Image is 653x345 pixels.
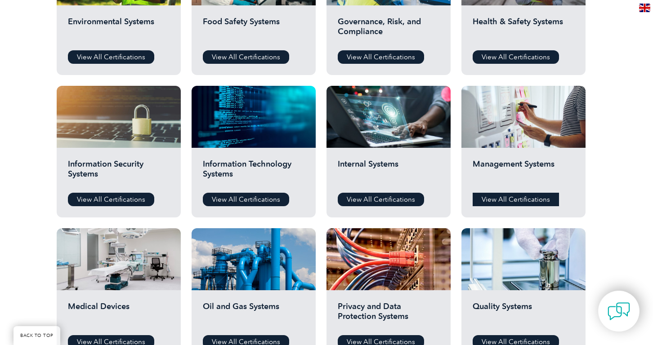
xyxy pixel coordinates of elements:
[338,193,424,206] a: View All Certifications
[473,301,574,328] h2: Quality Systems
[338,17,439,44] h2: Governance, Risk, and Compliance
[473,17,574,44] h2: Health & Safety Systems
[13,326,60,345] a: BACK TO TOP
[608,300,630,323] img: contact-chat.png
[68,17,170,44] h2: Environmental Systems
[338,50,424,64] a: View All Certifications
[68,301,170,328] h2: Medical Devices
[639,4,650,12] img: en
[203,193,289,206] a: View All Certifications
[203,301,304,328] h2: Oil and Gas Systems
[338,301,439,328] h2: Privacy and Data Protection Systems
[473,193,559,206] a: View All Certifications
[338,159,439,186] h2: Internal Systems
[473,50,559,64] a: View All Certifications
[68,193,154,206] a: View All Certifications
[473,159,574,186] h2: Management Systems
[68,159,170,186] h2: Information Security Systems
[203,17,304,44] h2: Food Safety Systems
[68,50,154,64] a: View All Certifications
[203,50,289,64] a: View All Certifications
[203,159,304,186] h2: Information Technology Systems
